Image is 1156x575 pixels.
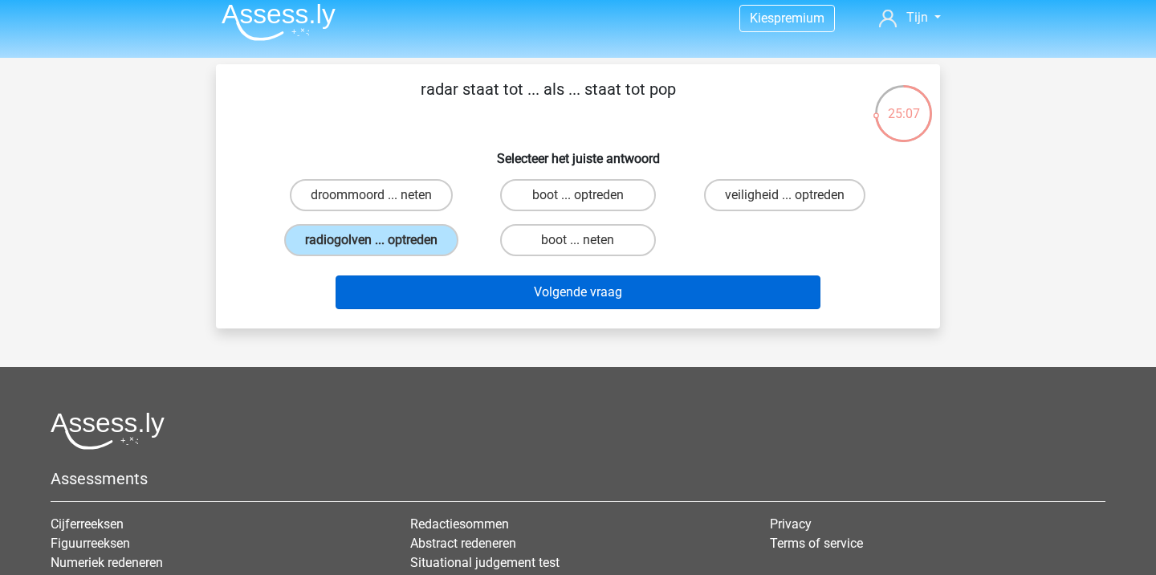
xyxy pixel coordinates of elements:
[336,275,821,309] button: Volgende vraag
[222,3,336,41] img: Assessly
[410,536,516,551] a: Abstract redeneren
[500,224,655,256] label: boot ... neten
[51,555,163,570] a: Numeriek redeneren
[290,179,453,211] label: droommoord ... neten
[906,10,928,25] span: Tijn
[740,7,834,29] a: Kiespremium
[873,84,934,124] div: 25:07
[750,10,774,26] span: Kies
[500,179,655,211] label: boot ... optreden
[51,469,1105,488] h5: Assessments
[774,10,824,26] span: premium
[770,516,812,532] a: Privacy
[51,516,124,532] a: Cijferreeksen
[873,8,947,27] a: Tijn
[704,179,865,211] label: veiligheid ... optreden
[51,412,165,450] img: Assessly logo
[242,77,854,125] p: radar staat tot ... als ... staat tot pop
[410,516,509,532] a: Redactiesommen
[410,555,560,570] a: Situational judgement test
[51,536,130,551] a: Figuurreeksen
[770,536,863,551] a: Terms of service
[242,138,914,166] h6: Selecteer het juiste antwoord
[284,224,458,256] label: radiogolven ... optreden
